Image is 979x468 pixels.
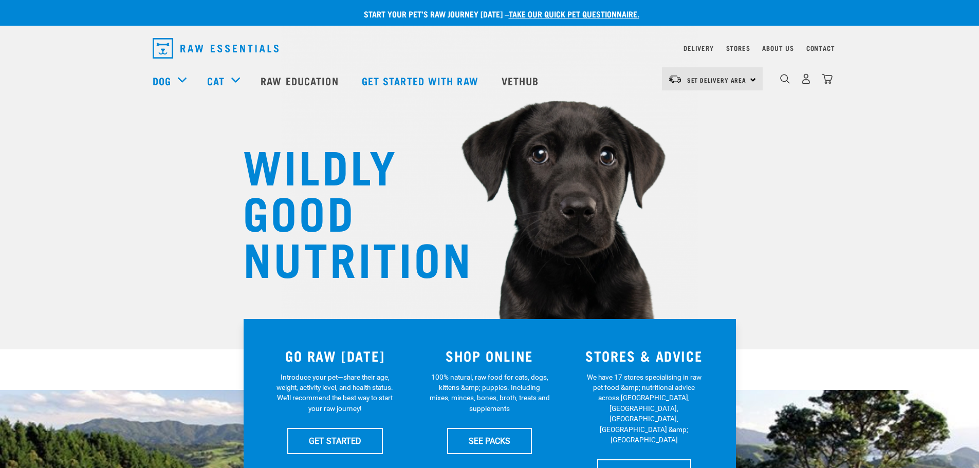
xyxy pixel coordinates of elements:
[352,60,491,101] a: Get started with Raw
[509,11,639,16] a: take our quick pet questionnaire.
[822,73,833,84] img: home-icon@2x.png
[726,46,750,50] a: Stores
[806,46,835,50] a: Contact
[264,348,407,364] h3: GO RAW [DATE]
[584,372,705,445] p: We have 17 stores specialising in raw pet food &amp; nutritional advice across [GEOGRAPHIC_DATA],...
[668,74,682,84] img: van-moving.png
[780,74,790,84] img: home-icon-1@2x.png
[801,73,811,84] img: user.png
[144,34,835,63] nav: dropdown navigation
[243,141,449,280] h1: WILDLY GOOD NUTRITION
[491,60,552,101] a: Vethub
[250,60,351,101] a: Raw Education
[207,73,225,88] a: Cat
[287,428,383,454] a: GET STARTED
[418,348,561,364] h3: SHOP ONLINE
[684,46,713,50] a: Delivery
[762,46,793,50] a: About Us
[274,372,395,414] p: Introduce your pet—share their age, weight, activity level, and health status. We'll recommend th...
[687,78,747,82] span: Set Delivery Area
[447,428,532,454] a: SEE PACKS
[153,38,279,59] img: Raw Essentials Logo
[573,348,715,364] h3: STORES & ADVICE
[153,73,171,88] a: Dog
[429,372,550,414] p: 100% natural, raw food for cats, dogs, kittens &amp; puppies. Including mixes, minces, bones, bro...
